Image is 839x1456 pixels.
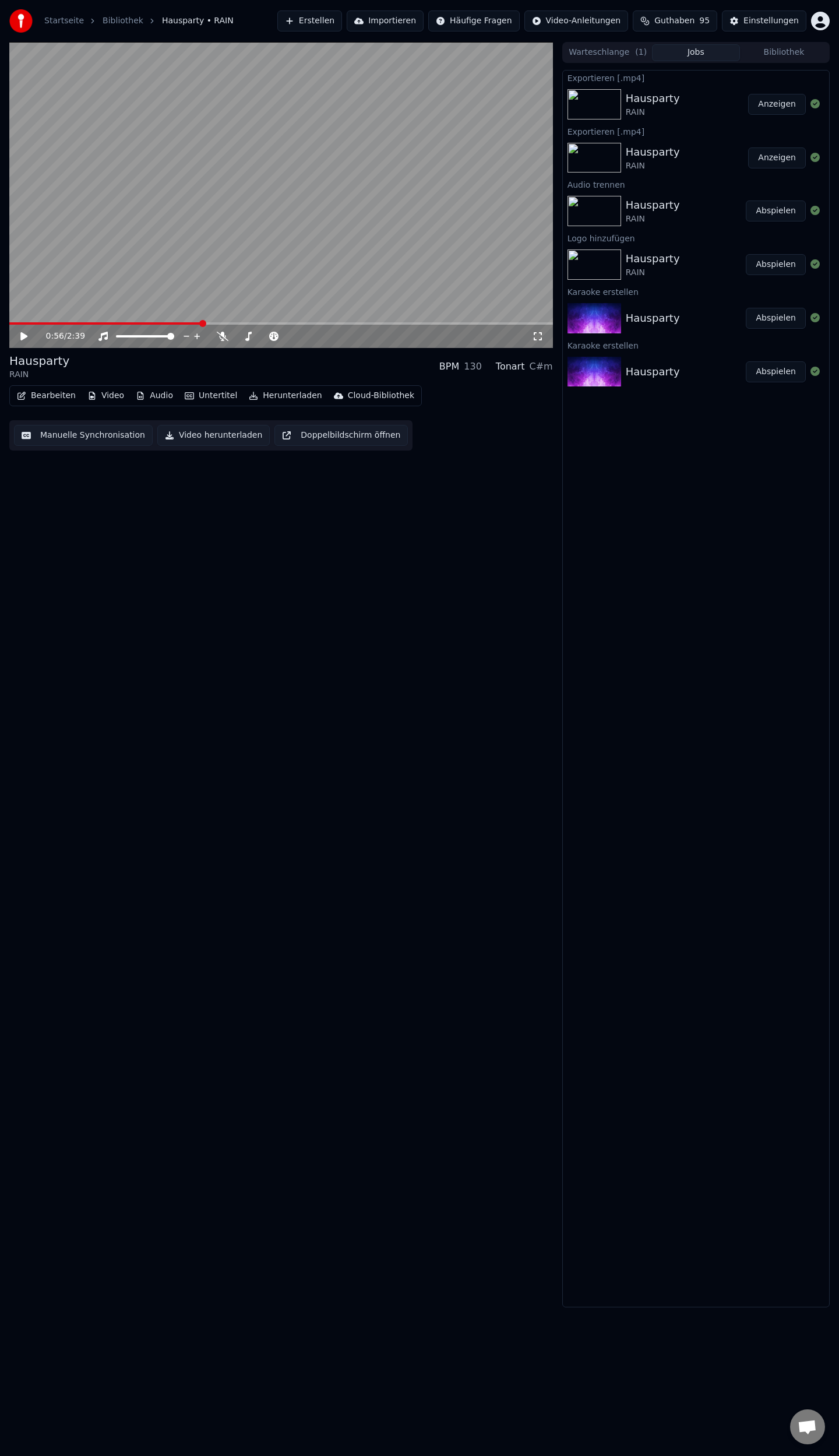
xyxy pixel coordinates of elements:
[67,330,85,342] span: 2:39
[46,330,64,342] span: 0:56
[626,90,680,107] div: Hausparty
[277,10,342,31] button: Erstellen
[563,284,829,298] div: Karaoke erstellen
[162,15,234,27] span: Hausparty • RAIN
[496,360,525,374] div: Tonart
[626,197,680,213] div: Hausparty
[563,338,829,352] div: Karaoke erstellen
[274,425,408,446] button: Doppelbildschirm öffnen
[83,388,129,404] button: Video
[9,9,33,33] img: youka
[157,425,270,446] button: Video herunterladen
[746,254,806,275] button: Abspielen
[563,71,829,85] div: Exportieren [.mp4]
[635,47,647,58] span: ( 1 )
[529,360,552,374] div: C#m
[740,44,828,61] button: Bibliothek
[524,10,629,31] button: Video-Anleitungen
[563,124,829,138] div: Exportieren [.mp4]
[44,15,84,27] a: Startseite
[626,160,680,172] div: RAIN
[746,201,806,221] button: Abspielen
[790,1409,825,1444] a: Chat öffnen
[743,15,799,27] div: Einstellungen
[626,107,680,118] div: RAIN
[699,15,710,27] span: 95
[103,15,143,27] a: Bibliothek
[748,94,806,115] button: Anzeigen
[563,231,829,245] div: Logo hinzufügen
[180,388,242,404] button: Untertitel
[722,10,806,31] button: Einstellungen
[746,361,806,382] button: Abspielen
[748,147,806,168] button: Anzeigen
[464,360,482,374] div: 130
[654,15,695,27] span: Guthaben
[563,177,829,191] div: Audio trennen
[626,213,680,225] div: RAIN
[46,330,74,342] div: /
[564,44,652,61] button: Warteschlange
[626,310,680,326] div: Hausparty
[626,267,680,279] div: RAIN
[626,251,680,267] div: Hausparty
[652,44,740,61] button: Jobs
[626,364,680,380] div: Hausparty
[12,388,80,404] button: Bearbeiten
[746,308,806,329] button: Abspielen
[633,10,717,31] button: Guthaben95
[428,10,520,31] button: Häufige Fragen
[14,425,153,446] button: Manuelle Synchronisation
[44,15,234,27] nav: breadcrumb
[244,388,326,404] button: Herunterladen
[131,388,178,404] button: Audio
[9,369,69,381] div: RAIN
[347,10,424,31] button: Importieren
[439,360,459,374] div: BPM
[626,144,680,160] div: Hausparty
[348,390,414,402] div: Cloud-Bibliothek
[9,353,69,369] div: Hausparty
